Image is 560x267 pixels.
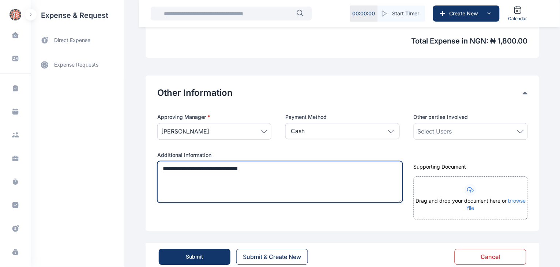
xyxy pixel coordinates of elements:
button: Other Information [157,87,523,99]
span: Total Expense in NGN : ₦ 1,800.00 [157,36,528,46]
span: Select Users [418,127,452,136]
button: Create New [433,5,500,22]
div: Other Information [157,87,528,99]
label: Payment Method [285,113,399,121]
button: Submit [159,249,230,265]
div: Drag and drop your document here or [414,197,527,219]
span: direct expense [54,37,90,44]
button: Submit & Create New [236,249,308,265]
label: Additional Information [157,151,400,159]
span: Create New [447,10,485,17]
button: Start Timer [378,5,425,22]
a: Calendar [505,3,530,25]
a: expense requests [31,56,124,74]
p: Cash [291,127,305,135]
button: Cancel [455,249,526,265]
div: Supporting Document [414,163,528,170]
span: Other parties involved [414,113,468,121]
div: expense requests [31,50,124,74]
div: Submit [186,253,203,260]
span: Calendar [508,16,527,22]
a: direct expense [31,31,124,50]
span: [PERSON_NAME] [161,127,209,136]
span: Approving Manager [157,113,210,121]
span: Start Timer [392,10,420,17]
p: 00 : 00 : 00 [353,10,375,17]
